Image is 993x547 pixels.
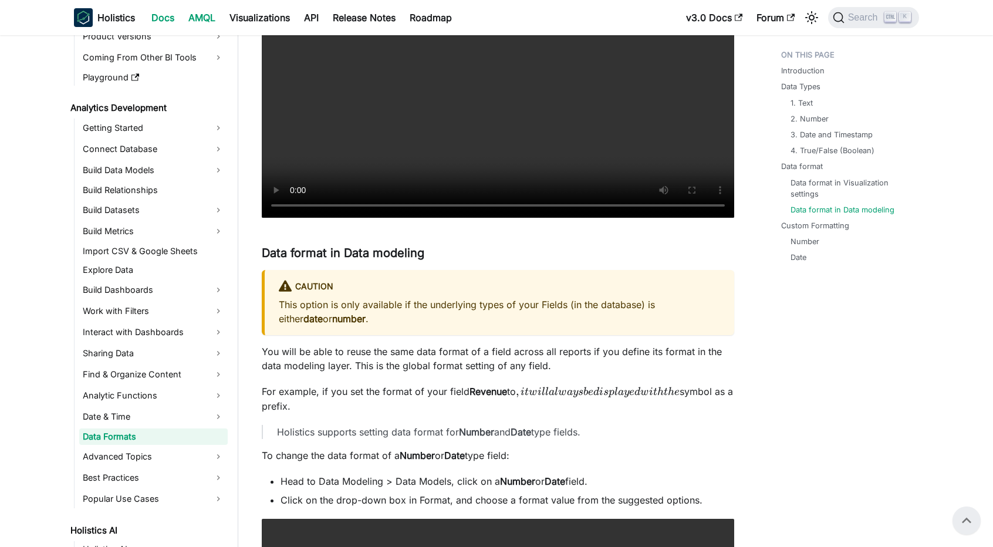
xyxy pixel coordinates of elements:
a: Build Metrics [79,222,228,241]
span: i [538,387,542,397]
span: tw [525,387,537,397]
li: Head to Data Modeling > Data Models, click on a or field. [281,474,734,488]
span: ye [624,387,634,397]
a: Introduction [781,65,825,76]
a: Connect Database [79,140,228,158]
span: i [649,387,653,397]
a: 1. Text [791,97,813,109]
a: Build Relationships [79,182,228,198]
a: Build Data Models [79,161,228,180]
span: s [603,387,609,397]
a: Explore Data [79,262,228,278]
a: Work with Filters [79,302,228,320]
span: , [516,385,519,398]
a: Docs [144,8,181,27]
a: Interact with Dashboards [79,323,228,342]
span: t [653,387,657,397]
strong: number [332,313,366,325]
span: h [668,387,674,397]
a: 4. True/False (Boolean) [791,145,874,156]
div: caution [279,279,720,295]
p: Holistics supports setting data format for and type fields. [277,425,720,439]
a: Data format in Data modeling [791,204,894,215]
img: Holistics [74,8,93,27]
p: This option is only available if the underlying types of your Fields (in the database) is either ... [279,298,720,326]
a: Date [791,252,806,263]
strong: date [303,313,323,325]
span: b [583,387,588,397]
a: 3. Date and Timestamp [791,129,873,140]
a: Roadmap [403,8,459,27]
span: e [674,387,680,397]
a: Find & Organize Content [79,365,228,384]
a: Data format [781,161,823,172]
a: Advanced Topics [79,447,228,466]
a: Forum [749,8,802,27]
span: d [593,387,599,397]
a: 2. Number [791,113,829,124]
a: AMQL [181,8,222,27]
span: a [618,387,624,397]
a: Build Datasets [79,201,228,220]
li: Click on the drop-down box in Format, and choose a format value from the suggested options. [281,493,734,507]
a: Data Types [781,81,820,92]
span: ys [573,387,583,397]
a: Data format in Visualization settings [791,177,907,200]
a: v3.0 Docs [679,8,749,27]
p: To change the data format of a or type field: [262,448,734,462]
p: You will be able to reuse the same data format of a field across all reports if you define its fo... [262,345,734,373]
a: HolisticsHolistics [74,8,135,27]
a: Visualizations [222,8,297,27]
a: Best Practices [79,468,228,487]
span: lw [555,387,566,397]
a: Holistics AI [67,522,228,539]
a: Release Notes [326,8,403,27]
a: Analytics Development [67,100,228,116]
b: Holistics [97,11,135,25]
a: Product Versions [79,27,228,46]
button: Switch between dark and light mode (currently light mode) [802,8,821,27]
span: w [640,387,649,397]
span: pl [609,387,618,397]
a: Data Formats [79,428,228,445]
strong: Number [500,475,535,487]
a: Popular Use Cases [79,489,228,508]
h3: Data format in Data modeling [262,246,734,261]
button: Search (Ctrl+K) [828,7,919,28]
span: Search [845,12,885,23]
a: Sharing Data [79,344,228,363]
nav: Docs sidebar [62,35,238,547]
span: i [521,387,525,397]
button: Scroll back to top [953,507,981,535]
span: ll [542,387,549,397]
a: Coming From Other BI Tools [79,48,228,67]
strong: Date [545,475,565,487]
strong: Number [400,450,435,461]
span: e [588,387,593,397]
p: For example, if you set the format of your field to symbol as a prefix. [262,384,734,413]
a: API [297,8,326,27]
a: Custom Formatting [781,220,849,231]
span: h [657,387,664,397]
strong: Revenue [470,386,507,397]
a: Playground [79,69,228,86]
span: d [634,387,640,397]
kbd: K [899,12,911,22]
strong: Number [459,426,494,438]
a: Import CSV & Google Sheets [79,243,228,259]
a: Build Dashboards [79,281,228,299]
span: a [567,387,573,397]
a: Date & Time [79,407,228,426]
a: Number [791,236,819,247]
strong: Date [511,426,531,438]
a: Analytic Functions [79,386,228,405]
span: i [599,387,603,397]
a: Getting Started [79,119,228,137]
span: t [664,387,668,397]
strong: Date [444,450,465,461]
span: a [549,387,555,397]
